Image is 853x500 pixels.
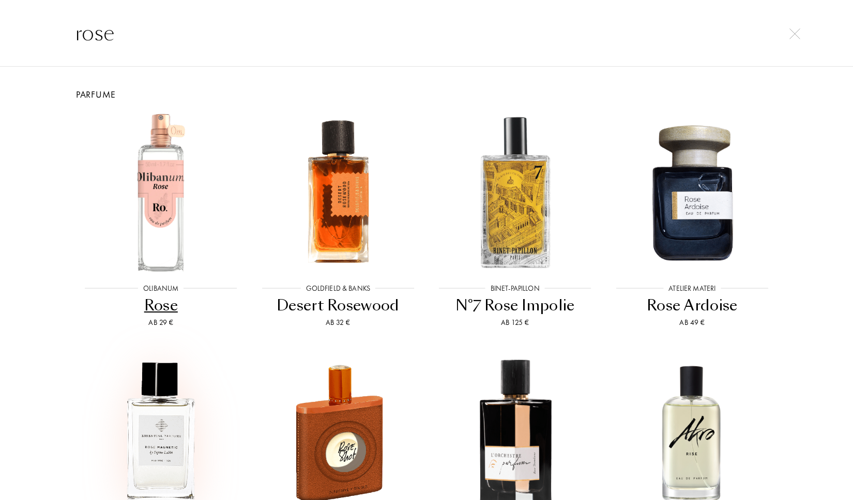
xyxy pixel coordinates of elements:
[431,295,600,316] div: N°7 Rose Impolie
[81,113,240,272] img: Rose
[254,317,423,328] div: Ab 32 €
[435,113,595,272] img: N°7 Rose Impolie
[426,101,604,341] a: N°7 Rose ImpolieBinet-PapillonN°7 Rose ImpolieAb 125 €
[77,295,246,316] div: Rose
[789,28,800,39] img: cross.svg
[301,283,375,294] div: Goldfield & Banks
[608,295,777,316] div: Rose Ardoise
[608,317,777,328] div: Ab 49 €
[485,283,545,294] div: Binet-Papillon
[613,113,772,272] img: Rose Ardoise
[431,317,600,328] div: Ab 125 €
[254,295,423,316] div: Desert Rosewood
[250,101,427,341] a: Desert RosewoodGoldfield & BanksDesert RosewoodAb 32 €
[77,317,246,328] div: Ab 29 €
[138,283,184,294] div: Olibanum
[663,283,721,294] div: Atelier Materi
[65,87,788,101] div: Parfume
[72,101,250,341] a: RoseOlibanumRoseAb 29 €
[604,101,781,341] a: Rose ArdoiseAtelier MateriRose ArdoiseAb 49 €
[54,18,799,49] input: Suche
[258,113,418,272] img: Desert Rosewood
